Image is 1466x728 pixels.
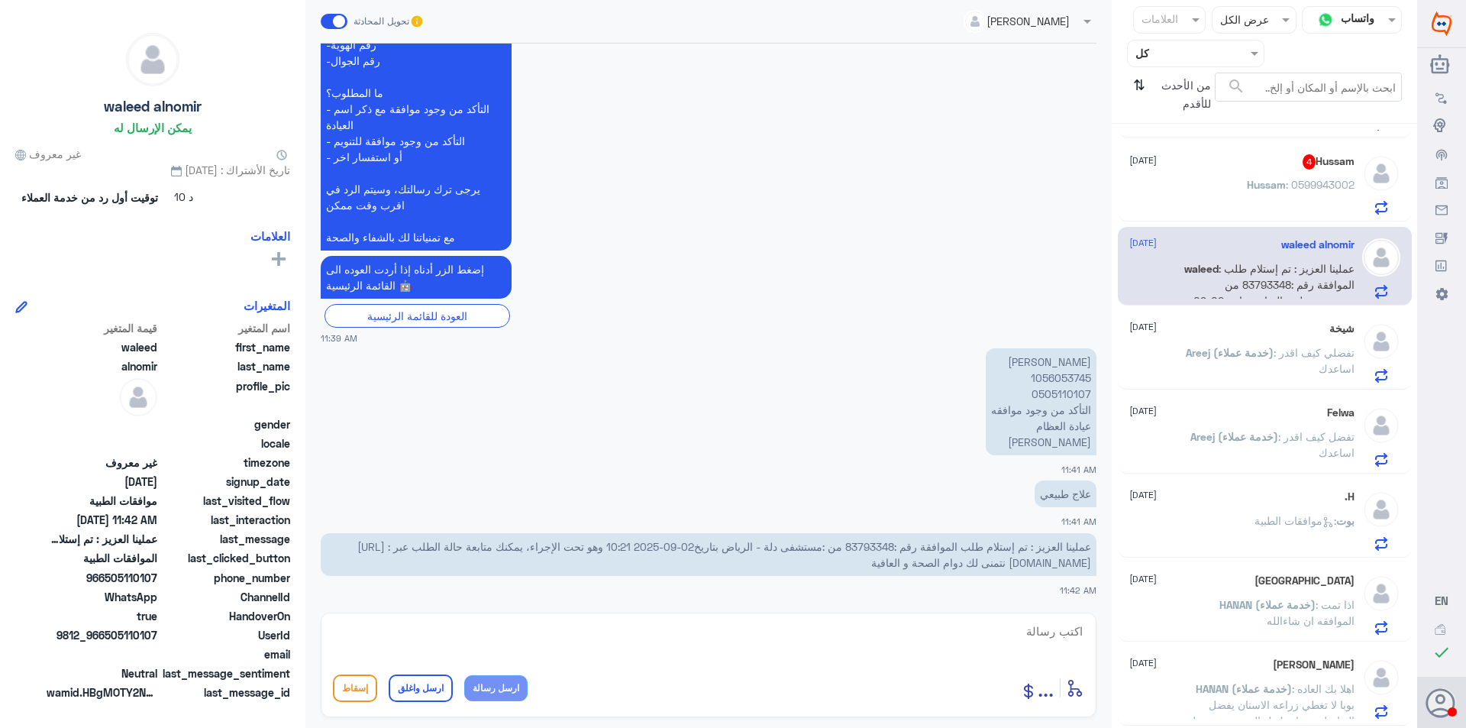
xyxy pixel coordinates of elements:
span: gender [160,416,290,432]
span: [DATE] [1129,320,1157,334]
span: عملينا العزيز : تم إستلام طلب الموافقة رقم :83793348 من :مستشفى دلة - الرياض بتاريخ02-09-2025 10:... [47,531,157,547]
img: defaultAdmin.png [1362,238,1400,277]
span: من الأحدث للأقدم [1151,73,1215,117]
span: [DATE] [1129,154,1157,167]
img: defaultAdmin.png [1362,658,1400,697]
span: search [1227,77,1245,95]
h5: Hussam [1303,154,1355,170]
span: last_message_id [160,684,290,700]
span: غير معروف [47,455,157,471]
p: 2/9/2025, 11:42 AM [321,533,1096,576]
button: ... [1038,671,1054,705]
img: defaultAdmin.png [127,34,179,86]
span: waleed [47,339,157,355]
span: phone_number [160,570,290,586]
span: 966505110107 [47,570,157,586]
span: 11:39 AM [321,332,357,345]
span: : عملينا العزيز : تم إستلام طلب الموافقة رقم :83793348 من :مستشفى دلة - الرياض بتاريخ02-09-2025 1... [1189,262,1355,371]
span: last_message_sentiment [160,665,290,681]
span: null [47,416,157,432]
span: الموافقات الطبية [47,550,157,566]
button: ارسل واغلق [389,675,453,702]
span: HANAN (خدمة عملاء) [1196,682,1292,695]
span: 4 [1303,154,1316,170]
span: EN [1435,594,1448,607]
span: last_name [160,358,290,374]
span: تاريخ الأشتراك : [DATE] [15,162,290,178]
span: HandoverOn [160,608,290,624]
h5: Abu Ahmed [1273,658,1355,671]
button: الصورة الشخصية [1427,688,1456,717]
span: 2025-09-02T08:38:36.918Z [47,474,157,490]
span: : 0599943002 [1286,178,1355,191]
span: غير معروف [15,146,81,162]
i: check [1432,643,1451,662]
img: defaultAdmin.png [1362,322,1400,361]
button: EN [1435,593,1448,609]
img: defaultAdmin.png [1362,574,1400,613]
h6: يمكن الإرسال له [114,121,192,134]
span: اسم المتغير [160,320,290,336]
img: defaultAdmin.png [1362,154,1400,193]
span: قيمة المتغير [47,320,157,336]
span: Areej (خدمة عملاء) [1186,346,1274,359]
h5: H. [1345,490,1355,503]
span: موافقات الطبية [47,493,157,509]
span: HANAN (خدمة عملاء) [1219,598,1316,611]
span: 11:41 AM [1061,464,1096,474]
span: توقيت أول رد من خدمة العملاء [21,189,158,205]
h5: waleed alnomir [1281,238,1355,251]
h6: العلامات [250,229,290,243]
button: search [1227,74,1245,99]
span: تحويل المحادثة [354,15,409,28]
img: whatsapp.png [1314,8,1337,31]
span: 0 [47,665,157,681]
p: 2/9/2025, 11:41 AM [1035,480,1096,507]
span: first_name [160,339,290,355]
span: [DATE] [1129,236,1157,250]
p: 2/9/2025, 11:39 AM [321,256,512,299]
span: timezone [160,455,290,471]
span: last_visited_flow [160,493,290,509]
span: [DATE] [1129,488,1157,502]
span: signup_date [160,474,290,490]
span: 2 [47,589,157,605]
span: last_clicked_button [160,550,290,566]
p: 2/9/2025, 11:41 AM [986,348,1096,455]
span: [DATE] [1129,572,1157,586]
div: العودة للقائمة الرئيسية [325,304,510,328]
img: defaultAdmin.png [119,378,157,416]
span: 2025-09-02T08:42:20.684Z [47,512,157,528]
span: UserId [160,627,290,643]
div: العلامات [1139,11,1178,31]
span: true [47,608,157,624]
span: : تفضلي كيف اقدر اساعدك [1274,346,1355,375]
span: 9812_966505110107 [47,627,157,643]
input: ابحث بالإسم أو المكان أو إلخ.. [1216,73,1401,101]
span: ChannelId [160,589,290,605]
span: alnomir [47,358,157,374]
span: email [160,646,290,662]
span: بوت [1336,514,1355,527]
img: defaultAdmin.png [1362,406,1400,445]
span: [DATE] [1129,656,1157,670]
span: null [47,435,157,451]
img: defaultAdmin.png [1362,490,1400,529]
span: Hussam [1247,178,1286,191]
span: wamid.HBgMOTY2NTA1MTEwMTA3FQIAEhgUM0EzQkY1NkJCQTc1MERGRUY1QjEA [47,684,157,700]
h5: شيخة [1329,322,1355,335]
i: ⇅ [1133,73,1145,112]
span: Areej (خدمة عملاء) [1190,430,1278,443]
button: إسقاط [333,675,377,702]
span: last_interaction [160,512,290,528]
h5: waleed alnomir [104,98,202,115]
span: null [47,646,157,662]
span: 11:41 AM [1061,516,1096,526]
h5: Turki [1254,574,1355,587]
span: : موافقات الطبية [1254,514,1336,527]
span: 11:42 AM [1060,585,1096,595]
img: Widebot Logo [1432,11,1451,36]
h6: المتغيرات [244,299,290,312]
h5: Felwa [1327,406,1355,419]
span: : تفضل كيف اقدر اساعدك [1278,430,1355,459]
